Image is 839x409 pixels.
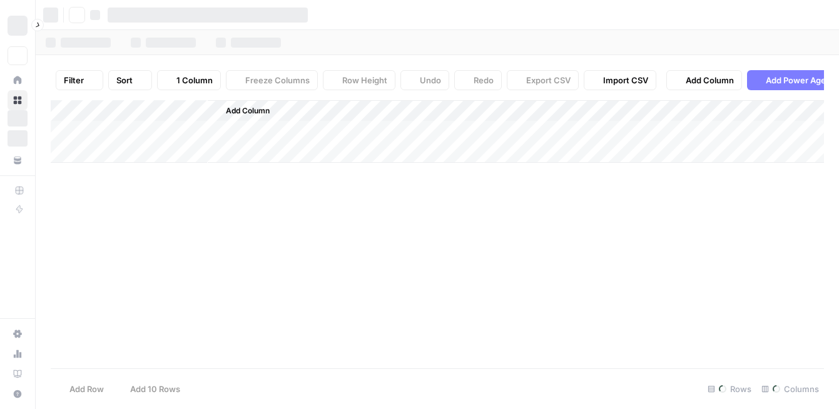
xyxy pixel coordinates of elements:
[245,74,310,86] span: Freeze Columns
[130,383,180,395] span: Add 10 Rows
[8,324,28,344] a: Settings
[226,105,270,116] span: Add Column
[8,90,28,110] a: Browse
[64,74,84,86] span: Filter
[176,74,213,86] span: 1 Column
[8,384,28,404] button: Help + Support
[108,70,152,90] button: Sort
[703,379,756,399] div: Rows
[766,74,834,86] span: Add Power Agent
[8,344,28,364] a: Usage
[603,74,648,86] span: Import CSV
[69,383,104,395] span: Add Row
[51,379,111,399] button: Add Row
[420,74,441,86] span: Undo
[210,103,275,119] button: Add Column
[584,70,656,90] button: Import CSV
[686,74,734,86] span: Add Column
[111,379,188,399] button: Add 10 Rows
[507,70,579,90] button: Export CSV
[342,74,387,86] span: Row Height
[756,379,824,399] div: Columns
[8,364,28,384] a: Learning Hub
[56,70,103,90] button: Filter
[323,70,395,90] button: Row Height
[526,74,571,86] span: Export CSV
[157,70,221,90] button: 1 Column
[8,150,28,170] a: Your Data
[666,70,742,90] button: Add Column
[454,70,502,90] button: Redo
[400,70,449,90] button: Undo
[116,74,133,86] span: Sort
[474,74,494,86] span: Redo
[8,70,28,90] a: Home
[226,70,318,90] button: Freeze Columns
